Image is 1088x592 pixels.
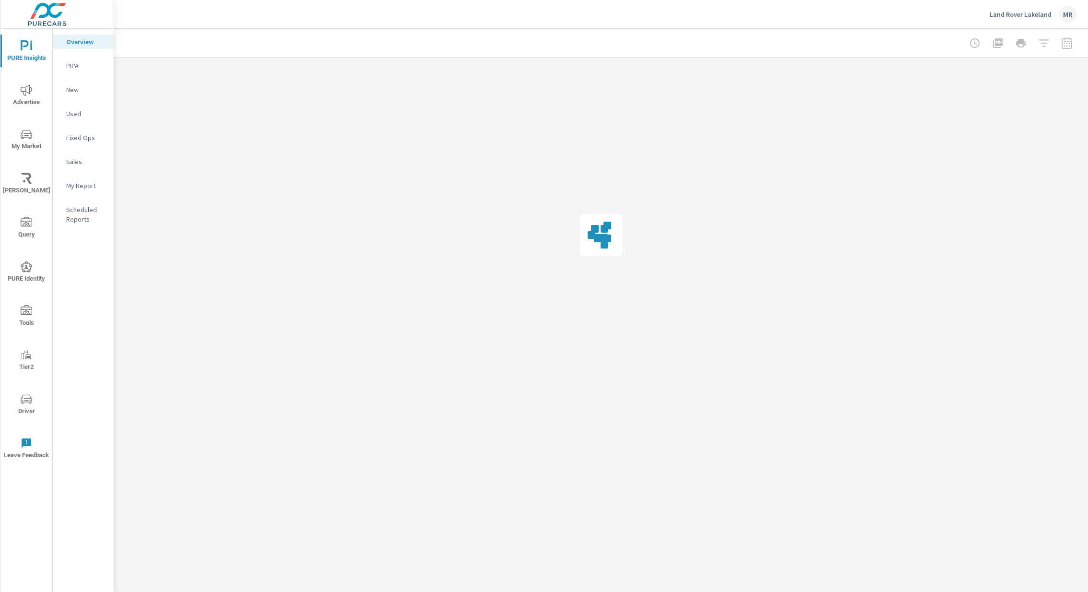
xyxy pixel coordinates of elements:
[3,261,49,284] span: PURE Identity
[66,85,106,95] p: New
[3,129,49,152] span: My Market
[66,61,106,71] p: PIPA
[66,37,106,47] p: Overview
[3,438,49,461] span: Leave Feedback
[3,40,49,64] span: PURE Insights
[1059,6,1076,23] div: MR
[3,173,49,196] span: [PERSON_NAME]
[53,178,114,193] div: My Report
[3,84,49,108] span: Advertise
[66,157,106,166] p: Sales
[53,35,114,49] div: Overview
[66,205,106,224] p: Scheduled Reports
[66,109,106,118] p: Used
[3,393,49,417] span: Driver
[66,133,106,142] p: Fixed Ops
[3,349,49,373] span: Tier2
[53,83,114,97] div: New
[3,217,49,240] span: Query
[53,107,114,121] div: Used
[53,130,114,145] div: Fixed Ops
[990,10,1052,19] p: Land Rover Lakeland
[3,305,49,329] span: Tools
[0,29,52,470] div: nav menu
[53,59,114,73] div: PIPA
[53,154,114,169] div: Sales
[53,202,114,226] div: Scheduled Reports
[66,181,106,190] p: My Report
